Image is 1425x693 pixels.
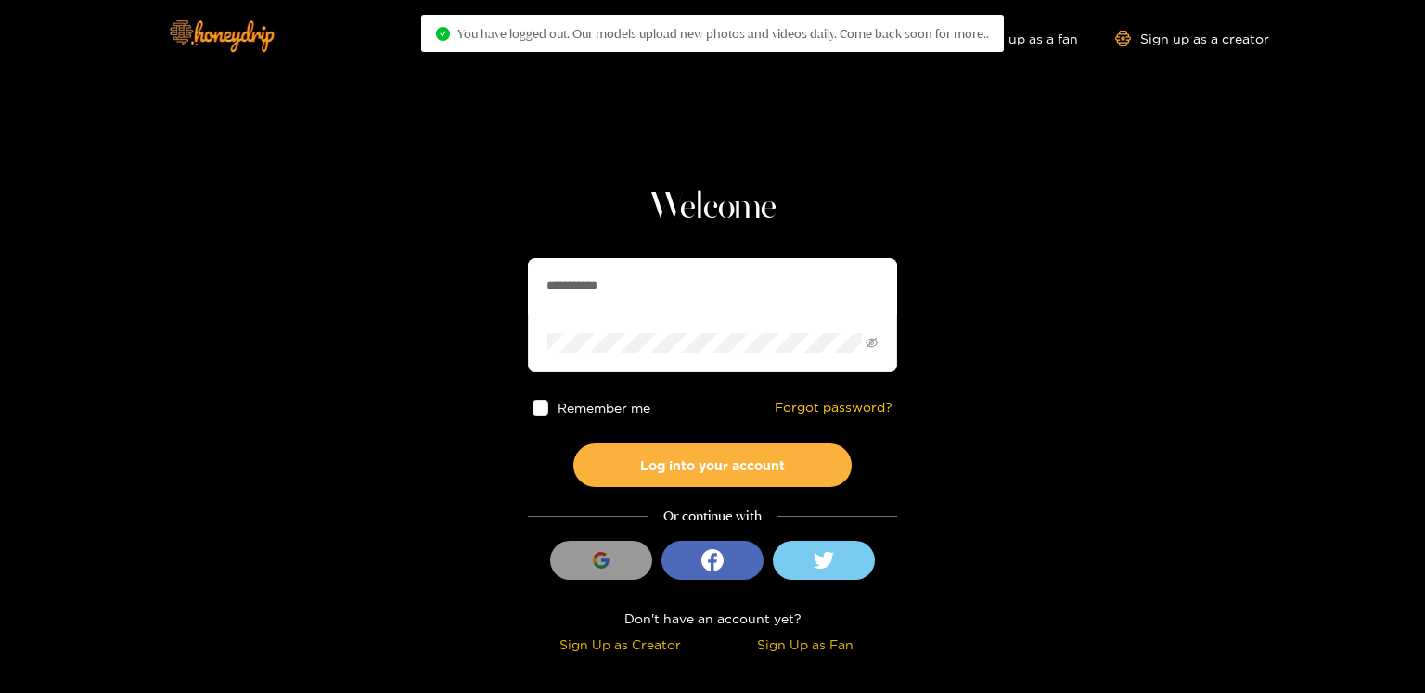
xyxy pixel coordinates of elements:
[528,608,897,629] div: Don't have an account yet?
[457,26,989,41] span: You have logged out. Our models upload new photos and videos daily. Come back soon for more..
[951,31,1078,46] a: Sign up as a fan
[558,401,650,415] span: Remember me
[1115,31,1269,46] a: Sign up as a creator
[717,634,892,655] div: Sign Up as Fan
[533,634,708,655] div: Sign Up as Creator
[436,27,450,41] span: check-circle
[528,186,897,230] h1: Welcome
[528,506,897,527] div: Or continue with
[573,443,852,487] button: Log into your account
[775,400,892,416] a: Forgot password?
[866,337,878,349] span: eye-invisible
